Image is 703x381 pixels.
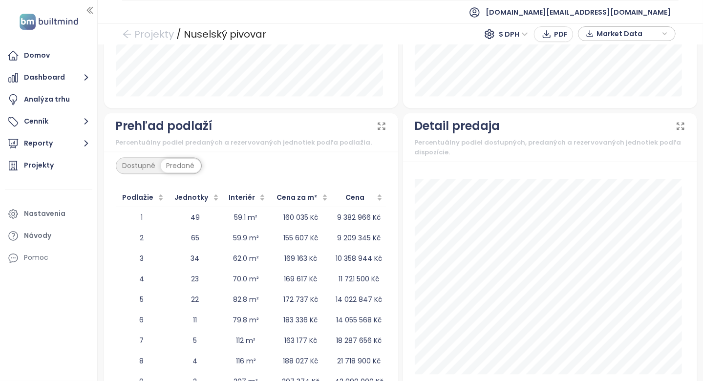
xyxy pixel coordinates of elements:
span: PDF [554,29,568,40]
a: Projekty [5,156,92,175]
span: Jednotky [171,192,211,203]
td: 65 [168,228,222,248]
td: 9 209 345 Kč [332,228,386,248]
td: 79.8 m² [223,310,270,330]
a: Nastavenia [5,204,92,224]
td: 23 [168,269,222,289]
span: arrow-left [122,29,132,39]
td: 183 336 Kč [269,310,332,330]
span: S DPH [499,27,528,42]
td: 5 [168,330,222,351]
td: 14 055 568 Kč [332,310,386,330]
td: 8 [116,351,168,371]
div: Projekty [24,159,54,171]
span: Cena za m² [273,192,320,203]
td: 49 [168,207,222,228]
td: 11 721 500 Kč [332,269,386,289]
td: 188 027 Kč [269,351,332,371]
a: Návody [5,226,92,246]
td: 169 617 Kč [269,269,332,289]
span: Cena [336,192,374,203]
td: 9 382 966 Kč [332,207,386,228]
td: 2 [116,228,168,248]
div: Predané [161,159,200,172]
div: Pomoc [24,252,48,264]
td: 4 [168,351,222,371]
div: Dostupné [117,159,161,172]
span: [DOMAIN_NAME][EMAIL_ADDRESS][DOMAIN_NAME] [486,0,671,24]
td: 7 [116,330,168,351]
td: 112 m² [223,330,270,351]
th: Jednotky [168,188,222,207]
td: 59.1 m² [223,207,270,228]
a: Domov [5,46,92,65]
td: 160 035 Kč [269,207,332,228]
td: 22 [168,289,222,310]
td: 163 177 Kč [269,330,332,351]
td: 18 287 656 Kč [332,330,386,351]
div: / [176,25,181,43]
td: 6 [116,310,168,330]
div: Percentuálny podiel dostupných, predaných a rezervovaných jednotiek podľa dispozície. [415,138,685,158]
span: Podlažie [120,192,156,203]
div: Analýza trhu [24,93,70,106]
button: Dashboard [5,68,92,87]
td: 21 718 900 Kč [332,351,386,371]
div: Pomoc [5,248,92,268]
td: 11 [168,310,222,330]
span: Market Data [596,26,660,41]
td: 155 607 Kč [269,228,332,248]
td: 4 [116,269,168,289]
th: Podlažie [116,188,168,207]
td: 34 [168,248,222,269]
th: Cena [332,188,386,207]
div: Domov [24,49,50,62]
td: 169 163 Kč [269,248,332,269]
td: 59.9 m² [223,228,270,248]
div: Percentuálny podiel predaných a rezervovaných jednotiek podľa podlažia. [116,138,386,148]
div: Nastavenia [24,208,65,220]
td: 172 737 Kč [269,289,332,310]
td: 10 358 944 Kč [332,248,386,269]
th: Interiér [223,188,270,207]
div: Návody [24,230,51,242]
button: Cenník [5,112,92,131]
a: Analýza trhu [5,90,92,109]
th: Cena za m² [269,188,332,207]
div: button [583,26,670,41]
div: Prehľad podlaží [116,117,213,135]
span: Interiér [227,192,258,203]
td: 82.8 m² [223,289,270,310]
td: 5 [116,289,168,310]
div: Detail predaja [415,117,500,135]
td: 3 [116,248,168,269]
button: Reporty [5,134,92,153]
a: arrow-left Projekty [122,25,174,43]
td: 70.0 m² [223,269,270,289]
td: 116 m² [223,351,270,371]
td: 62.0 m² [223,248,270,269]
td: 14 022 847 Kč [332,289,386,310]
td: 1 [116,207,168,228]
div: Nuselský pivovar [184,25,266,43]
img: logo [17,12,81,32]
button: PDF [534,26,573,42]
